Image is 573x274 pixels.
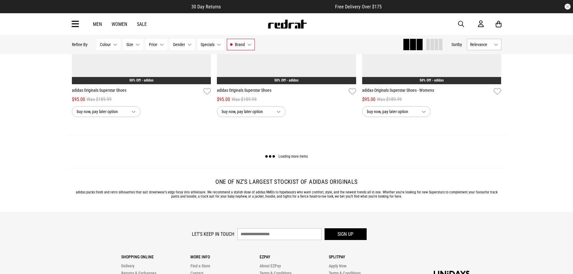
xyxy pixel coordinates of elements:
span: $95.00 [217,96,230,103]
a: Delivery [121,263,134,268]
label: Let's keep in touch [192,231,234,237]
a: 50% Off - adidas [274,78,298,82]
a: Find a Store [190,263,210,268]
span: Was $189.99 [377,96,402,103]
a: adidas Originals Superstar Shoes [217,87,346,96]
button: Colour [97,39,121,50]
button: Gender [170,39,195,50]
span: Colour [100,42,111,47]
a: Women [112,21,127,27]
a: 50% Off - adidas [129,78,153,82]
a: adidas Originals Superstar Shoes - Womens [362,87,491,96]
img: Redrat logo [267,20,307,29]
button: buy now, pay later option [362,106,431,117]
button: Brand [227,39,255,50]
p: Splitpay [329,254,398,259]
button: Sign up [325,228,367,240]
p: More Info [190,254,260,259]
span: buy now, pay later option [367,108,417,115]
span: Free Delivery Over $175 [335,4,382,10]
button: Price [146,39,167,50]
h2: One of NZ’s largest stockist of adidas Originals [72,178,501,185]
span: Specials [201,42,214,47]
p: Refine By [72,42,88,47]
button: Size [123,39,143,50]
button: buy now, pay later option [217,106,285,117]
span: Loading more items [279,155,308,159]
a: Men [93,21,102,27]
span: buy now, pay later option [77,108,127,115]
button: Open LiveChat chat widget [5,2,23,20]
span: Gender [173,42,185,47]
span: Price [149,42,157,47]
button: buy now, pay later option [72,106,140,117]
a: About EZPay [260,263,281,268]
button: Sortby [451,41,462,48]
button: Relevance [467,39,501,50]
span: 30 Day Returns [191,4,221,10]
iframe: Customer reviews powered by Trustpilot [233,4,323,10]
button: Specials [197,39,224,50]
span: Brand [235,42,245,47]
p: Ezpay [260,254,329,259]
span: Size [126,42,133,47]
span: Relevance [470,42,491,47]
p: Shopping Online [121,254,190,259]
span: buy now, pay later option [222,108,272,115]
p: adidas packs fresh and retro silhouettes that suit streetwear's edgy foray into athleisure. We re... [72,190,501,199]
a: Apply Now [329,263,347,268]
span: Was $189.99 [87,96,112,103]
span: by [458,42,462,47]
a: Sale [137,21,147,27]
span: $95.00 [72,96,85,103]
a: 50% Off - adidas [420,78,444,82]
a: adidas Originals Superstar Shoes [72,87,201,96]
span: Was $189.99 [232,96,257,103]
span: $95.00 [362,96,375,103]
